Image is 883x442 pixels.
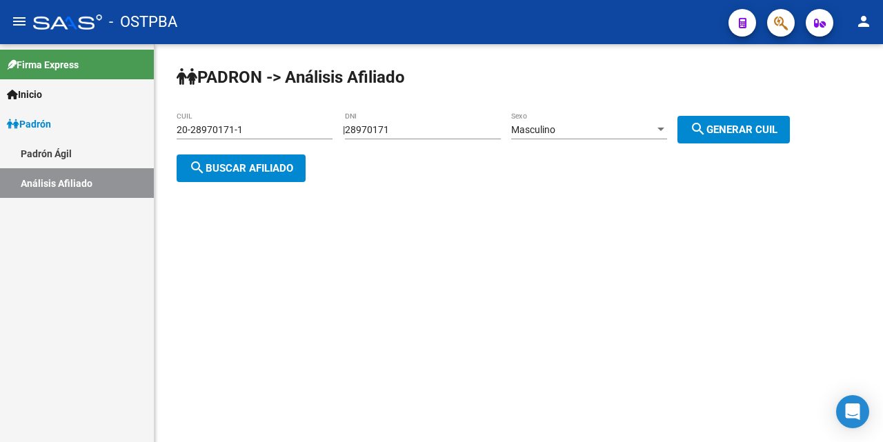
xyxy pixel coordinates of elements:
[690,121,706,137] mat-icon: search
[7,87,42,102] span: Inicio
[177,154,306,182] button: Buscar afiliado
[511,124,555,135] span: Masculino
[189,162,293,174] span: Buscar afiliado
[836,395,869,428] div: Open Intercom Messenger
[7,117,51,132] span: Padrón
[109,7,177,37] span: - OSTPBA
[677,116,790,143] button: Generar CUIL
[855,13,872,30] mat-icon: person
[11,13,28,30] mat-icon: menu
[7,57,79,72] span: Firma Express
[343,124,800,135] div: |
[690,123,777,136] span: Generar CUIL
[189,159,206,176] mat-icon: search
[177,68,405,87] strong: PADRON -> Análisis Afiliado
